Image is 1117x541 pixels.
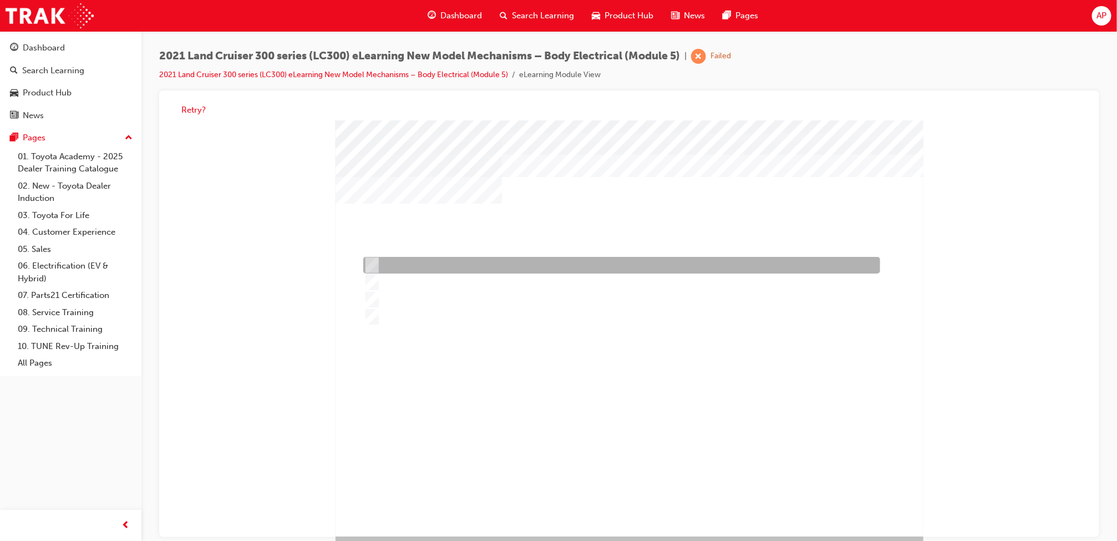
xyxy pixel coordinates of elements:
div: Failed [710,51,731,62]
span: guage-icon [428,9,436,23]
a: All Pages [13,355,137,372]
span: News [684,9,705,22]
span: Search Learning [512,9,575,22]
button: Pages [4,128,137,148]
a: 08. Service Training [13,304,137,321]
a: Dashboard [4,38,137,58]
a: 09. Technical Training [13,321,137,338]
a: News [4,105,137,126]
img: Trak [6,3,94,28]
a: car-iconProduct Hub [583,4,663,27]
div: Multiple Choice [167,416,755,450]
div: Pages [23,132,45,144]
span: up-icon [125,131,133,145]
a: pages-iconPages [714,4,768,27]
span: search-icon [10,66,18,76]
span: Pages [736,9,759,22]
a: 02. New - Toyota Dealer Induction [13,178,137,207]
div: Dashboard [23,42,65,54]
span: Product Hub [605,9,654,22]
a: 10. TUNE Rev-Up Training [13,338,137,355]
li: eLearning Module View [519,69,601,82]
div: Product Hub [23,87,72,99]
span: learningRecordVerb_FAIL-icon [691,49,706,64]
div: Search Learning [22,64,84,77]
span: AP [1096,9,1106,22]
a: 03. Toyota For Life [13,207,137,224]
a: search-iconSearch Learning [491,4,583,27]
span: 2021 Land Cruiser 300 series (LC300) eLearning New Model Mechanisms – Body Electrical (Module 5) [159,50,680,63]
span: guage-icon [10,43,18,53]
a: 01. Toyota Academy - 2025 Dealer Training Catalogue [13,148,137,178]
button: AP [1092,6,1111,26]
span: car-icon [592,9,601,23]
span: car-icon [10,88,18,98]
a: Product Hub [4,83,137,103]
span: Dashboard [440,9,483,22]
span: news-icon [672,9,680,23]
span: pages-icon [10,133,18,143]
a: 04. Customer Experience [13,224,137,241]
button: DashboardSearch LearningProduct HubNews [4,36,137,128]
span: prev-icon [122,519,130,533]
a: guage-iconDashboard [419,4,491,27]
span: | [684,50,687,63]
a: Search Learning [4,60,137,81]
a: 05. Sales [13,241,137,258]
span: search-icon [500,9,508,23]
span: pages-icon [723,9,732,23]
a: 2021 Land Cruiser 300 series (LC300) eLearning New Model Mechanisms – Body Electrical (Module 5) [159,70,508,79]
a: 06. Electrification (EV & Hybrid) [13,257,137,287]
a: 07. Parts21 Certification [13,287,137,304]
span: news-icon [10,111,18,121]
div: News [23,109,44,122]
a: news-iconNews [663,4,714,27]
button: Retry? [181,104,206,117]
